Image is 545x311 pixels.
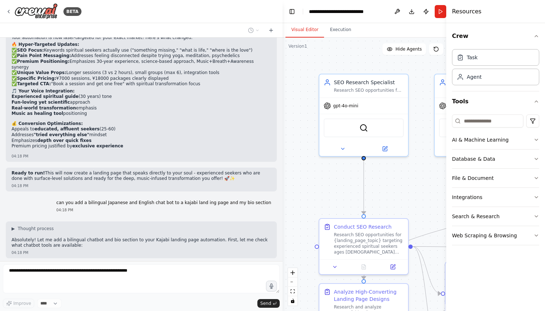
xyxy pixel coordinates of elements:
[63,7,81,16] div: BETA
[288,277,297,287] button: zoom out
[12,121,83,126] strong: 💰 Conversion Optimizations:
[288,296,297,306] button: toggle interactivity
[452,91,539,112] button: Tools
[452,26,539,46] button: Crew
[333,103,358,109] span: gpt-4o-mini
[382,43,426,55] button: Hide Agents
[452,188,539,207] button: Integrations
[12,48,271,87] p: ✅ Keywords spiritual seekers actually use ("something missing," "what is life," "where is the lov...
[56,207,271,213] div: 04:18 PM
[260,301,271,306] span: Send
[12,88,75,94] strong: 🎵 Your Voice Integration:
[12,100,271,105] li: approach
[12,42,79,47] strong: 🔥 Hyper-Targeted Updates:
[12,111,63,116] strong: Music as healing tool
[12,143,271,149] li: Premium pricing justified by
[34,132,89,137] strong: "tried everything else"
[18,226,54,232] span: Thought process
[319,74,409,157] div: SEO Research SpecialistResearch SEO opportunities for {landing_page_topic} targeting experienced ...
[12,170,271,182] p: This will now create a landing page that speaks directly to your soul - experienced seekers who a...
[12,126,271,132] li: Appeals to (25-60)
[452,226,539,245] button: Web Scraping & Browsing
[14,3,58,20] img: Logo
[285,22,324,38] button: Visual Editor
[334,232,404,255] div: Research SEO opportunities for {landing_page_topic} targeting experienced spiritual seekers ages ...
[334,87,404,93] div: Research SEO opportunities for {landing_page_topic} targeting experienced spiritual seekers ages ...
[467,54,478,61] div: Task
[17,53,71,58] strong: Pain Point Messaging:
[452,112,539,251] div: Tools
[359,124,368,132] img: SerpApiGoogleSearchTool
[12,237,271,249] p: Absolutely! Let me add a bilingual chatbot and bio section to your Kajabi landing page automation...
[452,207,539,226] button: Search & Research
[309,8,386,15] nav: breadcrumb
[288,268,297,306] div: React Flow controls
[288,268,297,277] button: zoom in
[413,243,441,297] g: Edge from ccef2ae2-0ad7-4a53-9918-f2d344d54f88 to f38e53ac-7788-408e-ba42-becce814a2c9
[56,200,271,206] p: can you add a bilingual Japanese and English chat bot to a kajabi land ing page and my bio section
[381,263,406,271] button: Open in side panel
[37,138,92,143] strong: depth over quick fixes
[452,169,539,187] button: File & Document
[360,160,367,214] g: Edge from 9728dd81-90d7-4240-b07b-dd33f3755c1e to ccef2ae2-0ad7-4a53-9918-f2d344d54f88
[12,183,271,189] div: 04:18 PM
[395,46,422,52] span: Hide Agents
[12,226,54,232] button: ▶Thought process
[12,226,15,232] span: ▶
[17,81,51,86] strong: Targeted CTA:
[12,105,271,111] li: emphasis
[266,281,277,291] button: Click to speak your automation idea
[288,43,307,49] div: Version 1
[364,144,405,153] button: Open in side panel
[452,150,539,168] button: Database & Data
[288,287,297,296] button: fit view
[434,74,524,157] div: Content CreatorCreate compelling content for {landing_page_topic} that speaks to experienced spir...
[17,70,66,75] strong: Unique Value Props:
[452,7,482,16] h4: Resources
[12,250,271,255] div: 04:18 PM
[245,26,262,35] button: Switch to previous chat
[334,79,404,86] div: SEO Research Specialist
[12,94,79,99] strong: Experienced spiritual guide
[257,299,280,308] button: Send
[72,143,123,148] strong: exclusive experience
[452,46,539,91] div: Crew
[35,126,100,131] strong: educated, affluent seekers
[265,26,277,35] button: Start a new chat
[319,218,409,275] div: Conduct SEO ResearchResearch SEO opportunities for {landing_page_topic} targeting experienced spi...
[467,73,482,81] div: Agent
[12,132,271,138] li: Addresses mindset
[12,100,70,105] strong: Fun-loving yet scientific
[12,105,76,111] strong: Real-world transformation
[12,154,271,159] div: 04:18 PM
[12,170,45,176] strong: Ready to run!
[17,76,56,81] strong: Specific Pricing:
[324,22,357,38] button: Execution
[287,7,297,17] button: Hide left sidebar
[349,263,379,271] button: No output available
[12,94,271,100] li: (30 years) tone
[12,138,271,144] li: Emphasizes
[334,223,391,230] div: Conduct SEO Research
[17,59,70,64] strong: Premium Positioning:
[12,35,271,41] p: Your automation is now laser-targeted for your exact market! Here's what changed:
[13,301,31,306] span: Improve
[12,111,271,117] li: positioning
[17,48,44,53] strong: SEO Focus:
[334,288,404,303] div: Analyze High-Converting Landing Page Designs
[452,130,539,149] button: AI & Machine Learning
[3,299,34,308] button: Improve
